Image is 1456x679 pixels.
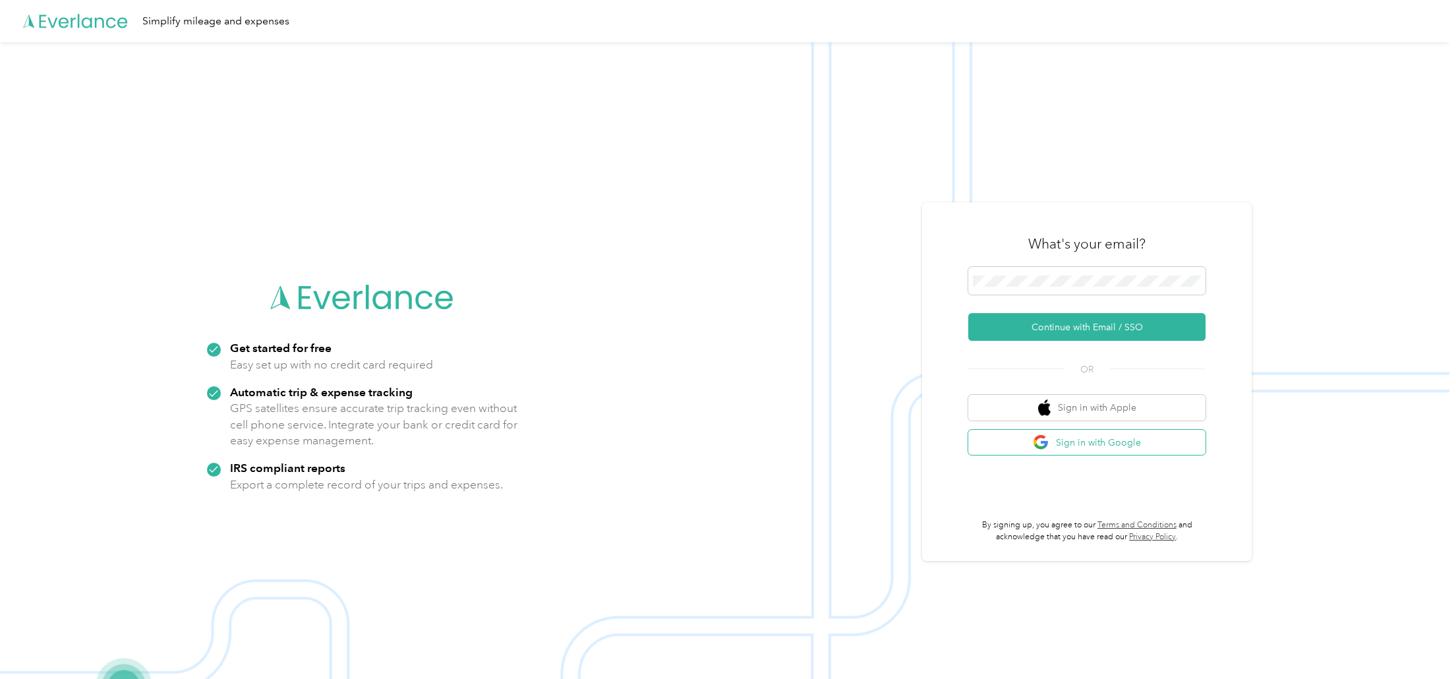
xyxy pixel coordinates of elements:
p: Export a complete record of your trips and expenses. [230,477,503,493]
img: google logo [1033,434,1049,451]
button: google logoSign in with Google [968,430,1206,456]
p: By signing up, you agree to our and acknowledge that you have read our . [968,519,1206,543]
strong: Get started for free [230,341,332,355]
strong: Automatic trip & expense tracking [230,385,413,399]
button: Continue with Email / SSO [968,313,1206,341]
span: OR [1064,363,1110,376]
strong: IRS compliant reports [230,461,345,475]
div: Simplify mileage and expenses [142,13,289,30]
h3: What's your email? [1028,235,1146,253]
a: Terms and Conditions [1097,520,1177,530]
p: GPS satellites ensure accurate trip tracking even without cell phone service. Integrate your bank... [230,400,518,449]
a: Privacy Policy [1129,532,1176,542]
button: apple logoSign in with Apple [968,395,1206,421]
p: Easy set up with no credit card required [230,357,433,373]
img: apple logo [1038,399,1051,416]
